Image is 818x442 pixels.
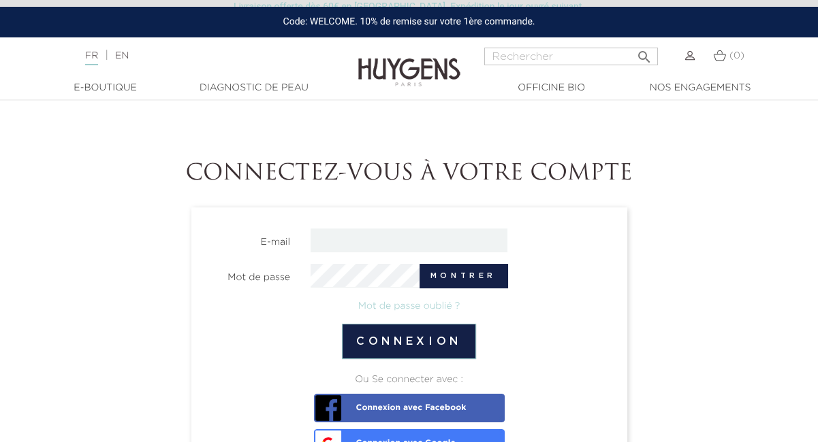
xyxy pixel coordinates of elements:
div: | [78,48,330,64]
a: Mot de passe oublié ? [358,301,460,311]
button: Montrer [420,264,507,288]
a: Officine Bio [484,81,620,95]
a: EN [115,51,129,61]
a: Connexion avec Facebook [314,394,505,422]
a: Nos engagements [632,81,768,95]
input: Rechercher [484,48,658,65]
a: FR [85,51,98,65]
span: (0) [729,51,744,61]
label: E-mail [192,228,301,250]
i:  [636,45,652,61]
a: Diagnostic de peau [186,81,322,95]
h1: Connectez-vous à votre compte [31,161,787,187]
button: Connexion [342,324,476,359]
div: Ou Se connecter avec : [202,373,616,387]
span: Connexion avec Facebook [317,394,467,413]
button:  [632,44,657,62]
img: Huygens [358,36,460,88]
a: E-Boutique [37,81,174,95]
label: Mot de passe [192,264,301,285]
